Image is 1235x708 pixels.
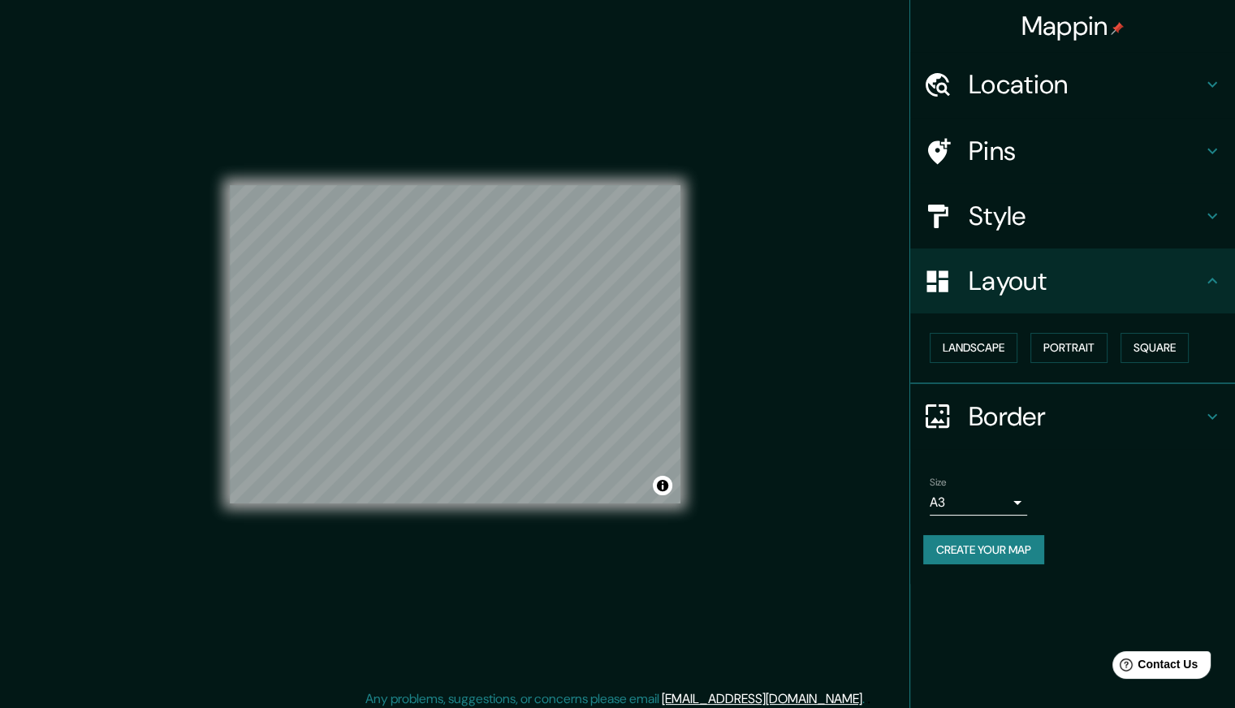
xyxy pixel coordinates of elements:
[653,476,672,495] button: Toggle attribution
[910,248,1235,313] div: Layout
[910,183,1235,248] div: Style
[230,185,680,503] canvas: Map
[923,535,1044,565] button: Create your map
[1090,645,1217,690] iframe: Help widget launcher
[969,135,1203,167] h4: Pins
[910,119,1235,183] div: Pins
[969,265,1203,297] h4: Layout
[1030,333,1108,363] button: Portrait
[969,200,1203,232] h4: Style
[1111,22,1124,35] img: pin-icon.png
[662,690,862,707] a: [EMAIL_ADDRESS][DOMAIN_NAME]
[930,490,1027,516] div: A3
[910,384,1235,449] div: Border
[969,400,1203,433] h4: Border
[1021,10,1125,42] h4: Mappin
[930,333,1017,363] button: Landscape
[930,475,947,489] label: Size
[969,68,1203,101] h4: Location
[910,52,1235,117] div: Location
[1121,333,1189,363] button: Square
